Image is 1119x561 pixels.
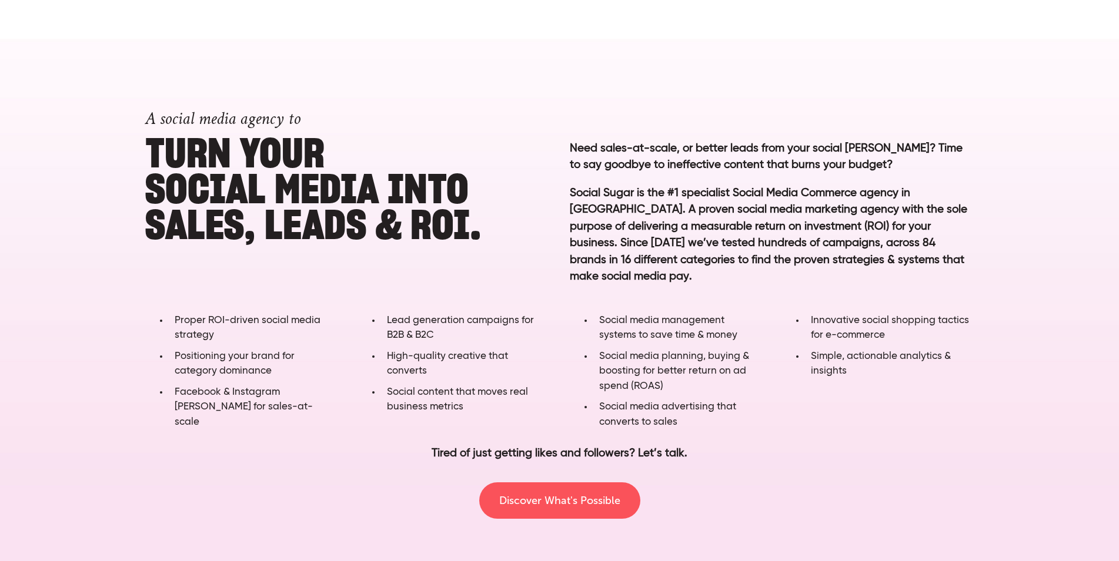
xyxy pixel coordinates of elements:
span: Facebook & Instagram [PERSON_NAME] for sales-at-scale [175,387,313,427]
a: Discover What's Possible [479,482,640,519]
p: Need sales-at-scale, or better leads from your social [PERSON_NAME]? Time to say goodbye to ineff... [570,140,974,174]
span: Proper ROI-driven social media strategy [175,315,320,341]
h1: Turn YOUR SOCIAL MEDIA into SALES, LEADS & ROI. [145,92,549,243]
p: Tired of just getting likes and followers? Let’s talk. [202,445,917,462]
span: Social content that moves real business metrics [387,387,528,412]
span: Positioning your brand for category dominance [175,351,295,377]
span: Social media management systems to save time & money [599,315,737,341]
span: Social media advertising that converts to sales [599,402,736,427]
span: Simple, actionable analytics & insights [811,351,951,377]
span: Lead generation campaigns for B2B & B2C [387,315,534,341]
span: High-quality creative that converts [387,351,508,377]
span: Social media planning, buying & boosting for better return on ad spend (ROAS) [599,351,749,391]
p: Social Sugar is the #1 specialist Social Media Commerce agency in [GEOGRAPHIC_DATA]. A proven soc... [570,185,974,303]
span: Innovative social shopping tactics for e-commerce [811,315,969,341]
span: A social media agency to [145,108,300,130]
